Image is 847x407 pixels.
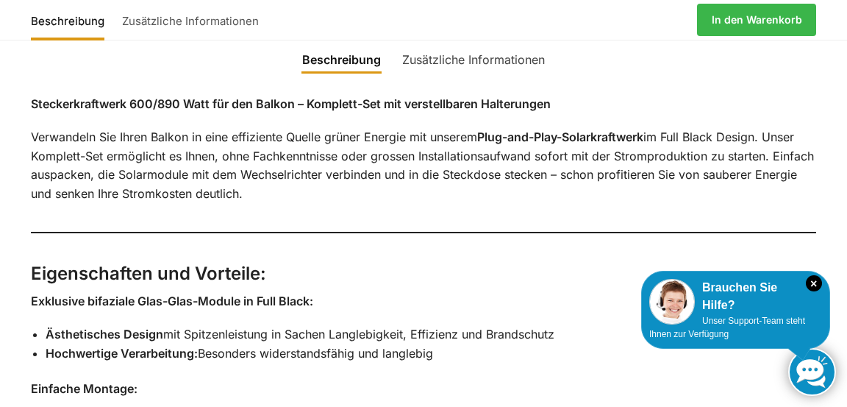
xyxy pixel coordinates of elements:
img: Customer service [649,279,695,325]
i: Schließen [806,275,822,291]
p: Verwandeln Sie Ihren Balkon in eine effiziente Quelle grüner Energie mit unserem im Full Black De... [31,128,816,203]
div: Brauchen Sie Hilfe? [649,279,822,314]
li: mit Spitzenleistung in Sachen Langlebigkeit, Effizienz und Brandschutz [46,325,816,344]
strong: Exklusive bifaziale Glas-Glas-Module in Full Black: [31,294,313,308]
strong: Ästhetisches Design [46,327,163,341]
a: Beschreibung [31,2,112,38]
strong: Plug-and-Play-Solarkraftwerk [477,130,643,144]
a: In den Warenkorb [697,4,817,36]
strong: Eigenschaften und Vorteile: [31,263,266,284]
span: Unser Support-Team steht Ihnen zur Verfügung [649,316,805,339]
strong: Einfache Montage: [31,381,137,396]
a: Zusätzliche Informationen [115,2,266,38]
li: Besonders widerstandsfähig und langlebig [46,344,816,364]
a: Zusätzliche Informationen [393,42,554,77]
strong: Steckerkraftwerk 600/890 Watt für den Balkon – Komplett-Set mit verstellbaren Halterungen [31,96,551,111]
strong: Hochwertige Verarbeitung: [46,346,198,361]
a: Beschreibung [293,42,390,77]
